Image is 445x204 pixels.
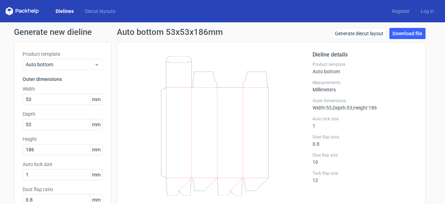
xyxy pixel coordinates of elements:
div: 10 [313,152,417,165]
div: Millimeters [313,80,417,92]
label: Depth [23,111,103,118]
a: Dielines [50,8,79,15]
span: mm [90,94,102,105]
span: Width : 53 [313,105,332,111]
label: Width [23,85,103,92]
label: Product template [313,62,417,67]
label: Outer Dimensions [313,98,417,104]
h3: Outer dimensions [23,76,103,83]
a: Generate diecut layout [332,28,387,39]
h1: Generate new dieline [14,28,431,36]
label: Dust flap ratio [313,134,417,140]
label: Measurements [313,80,417,85]
label: Dust flap ratio [23,186,103,193]
label: Tuck flap size [313,171,417,176]
label: Height [23,136,103,143]
div: 0.8 [313,134,417,147]
h2: Dieline details [313,51,417,59]
label: Auto lock size [23,161,103,168]
a: Diecut layouts [79,8,121,15]
span: mm [90,119,102,130]
span: mm [90,169,102,180]
label: Product template [23,51,103,58]
div: 1 [313,116,417,129]
label: Auto lock size [313,116,417,122]
a: Download file [389,28,426,39]
span: , Depth : 53 [332,105,352,111]
h1: Auto bottom 53x53x186mm [117,28,223,36]
span: , Height : 186 [352,105,377,111]
div: 12 [313,171,417,183]
label: Glue flap size [313,152,417,158]
a: Log in [415,8,439,15]
div: Auto bottom [313,62,417,74]
a: Register [386,8,415,15]
span: Auto bottom [26,61,94,68]
span: mm [90,144,102,155]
